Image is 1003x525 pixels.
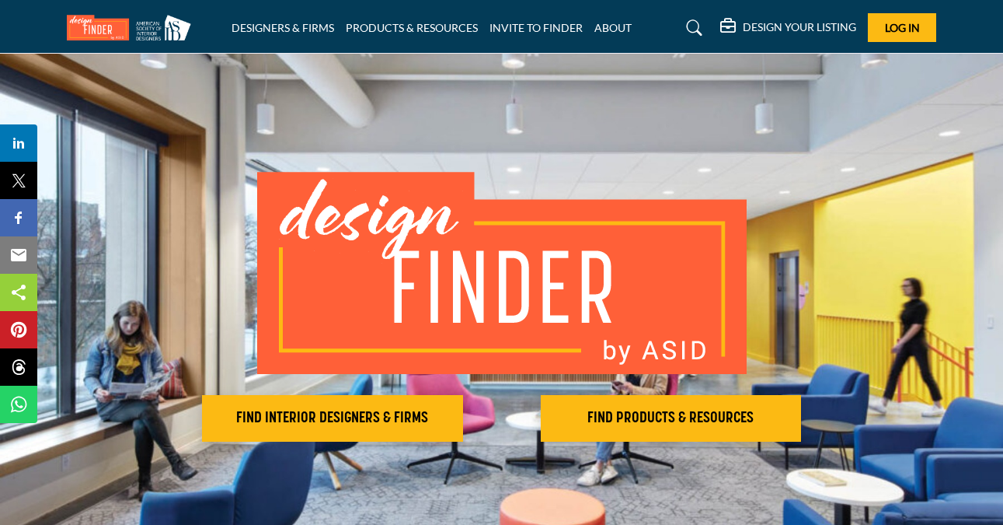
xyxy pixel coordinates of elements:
a: Search [671,16,712,40]
a: ABOUT [594,21,632,34]
a: PRODUCTS & RESOURCES [346,21,478,34]
a: INVITE TO FINDER [489,21,583,34]
h5: DESIGN YOUR LISTING [743,20,856,34]
h2: FIND PRODUCTS & RESOURCES [545,409,797,428]
img: image [257,172,747,374]
button: FIND PRODUCTS & RESOURCES [541,395,802,442]
img: Site Logo [67,15,199,40]
button: FIND INTERIOR DESIGNERS & FIRMS [202,395,463,442]
h2: FIND INTERIOR DESIGNERS & FIRMS [207,409,458,428]
a: DESIGNERS & FIRMS [232,21,334,34]
button: Log In [868,13,936,42]
span: Log In [885,21,920,34]
div: DESIGN YOUR LISTING [720,19,856,37]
